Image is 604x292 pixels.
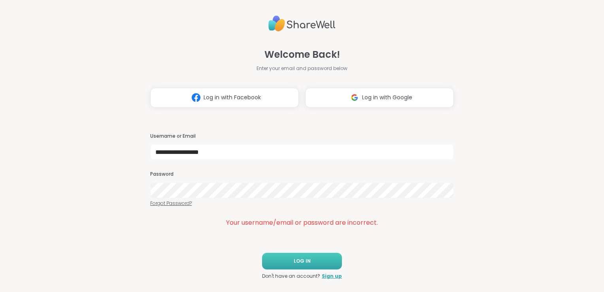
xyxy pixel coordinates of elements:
[257,65,347,72] span: Enter your email and password below
[264,47,340,62] span: Welcome Back!
[322,273,342,280] a: Sign up
[347,90,362,105] img: ShareWell Logomark
[150,200,454,207] a: Forgot Password?
[362,93,412,102] span: Log in with Google
[150,218,454,228] div: Your username/email or password are incorrect.
[204,93,261,102] span: Log in with Facebook
[294,258,311,265] span: LOG IN
[305,88,454,108] button: Log in with Google
[268,12,336,35] img: ShareWell Logo
[189,90,204,105] img: ShareWell Logomark
[150,133,454,140] h3: Username or Email
[150,171,454,178] h3: Password
[262,273,320,280] span: Don't have an account?
[262,253,342,269] button: LOG IN
[150,88,299,108] button: Log in with Facebook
